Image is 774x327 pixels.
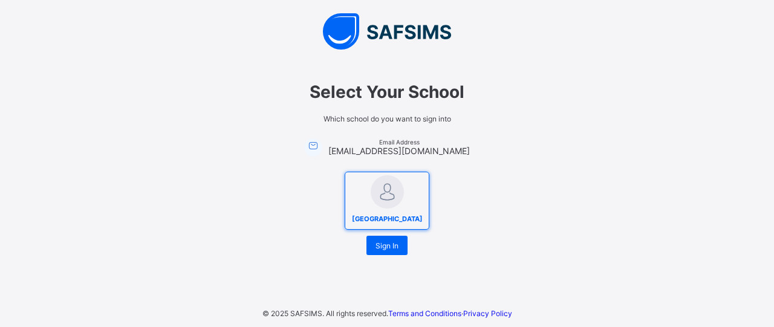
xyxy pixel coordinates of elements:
[349,212,426,226] span: [GEOGRAPHIC_DATA]
[218,114,556,123] span: Which school do you want to sign into
[376,241,398,250] span: Sign In
[218,82,556,102] span: Select Your School
[262,309,388,318] span: © 2025 SAFSIMS. All rights reserved.
[388,309,512,318] span: ·
[328,138,470,146] span: Email Address
[206,13,568,50] img: SAFSIMS Logo
[463,309,512,318] a: Privacy Policy
[328,146,470,156] span: [EMAIL_ADDRESS][DOMAIN_NAME]
[371,175,404,209] img: Little Lamb Academy
[388,309,461,318] a: Terms and Conditions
